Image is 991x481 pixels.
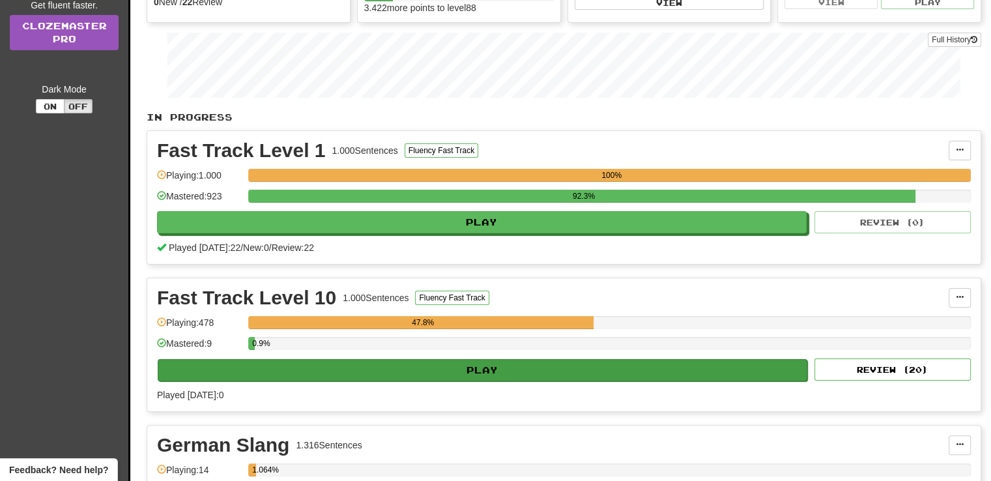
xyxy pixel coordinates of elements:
div: 1.000 Sentences [332,144,398,157]
button: Full History [928,33,981,47]
span: Played [DATE]: 22 [169,242,240,253]
span: Open feedback widget [9,463,108,476]
div: 1.316 Sentences [296,439,362,452]
button: Off [64,99,93,113]
div: 100% [252,169,971,182]
span: New: 0 [243,242,269,253]
button: Review (20) [814,358,971,381]
div: 47.8% [252,316,594,329]
span: / [240,242,243,253]
span: Played [DATE]: 0 [157,390,223,400]
button: On [36,99,65,113]
div: 3.422 more points to level 88 [364,1,554,14]
div: Mastered: 923 [157,190,242,211]
div: Playing: 478 [157,316,242,338]
div: Fast Track Level 1 [157,141,326,160]
span: / [269,242,272,253]
div: Mastered: 9 [157,337,242,358]
button: Fluency Fast Track [405,143,478,158]
a: ClozemasterPro [10,15,119,50]
div: 1.064% [252,463,256,476]
div: German Slang [157,435,289,455]
div: Dark Mode [10,83,119,96]
button: Play [158,359,807,381]
span: Review: 22 [272,242,314,253]
button: Play [157,211,807,233]
button: Fluency Fast Track [415,291,489,305]
div: 92.3% [252,190,915,203]
button: Review (0) [814,211,971,233]
p: In Progress [147,111,981,124]
div: Fast Track Level 10 [157,288,336,308]
div: 0.9% [252,337,255,350]
div: 1.000 Sentences [343,291,409,304]
div: Playing: 1.000 [157,169,242,190]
